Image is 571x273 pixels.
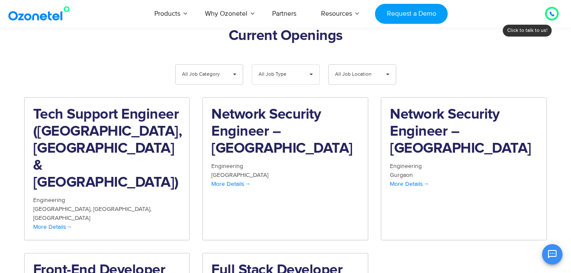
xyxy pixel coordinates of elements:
span: More Details [211,180,250,188]
span: All Job Category [182,65,222,84]
h2: Tech Support Engineer ([GEOGRAPHIC_DATA], [GEOGRAPHIC_DATA] & [GEOGRAPHIC_DATA]) [33,106,181,191]
a: Network Security Engineer – [GEOGRAPHIC_DATA] Engineering [GEOGRAPHIC_DATA] More Details [202,97,368,240]
h2: Network Security Engineer – [GEOGRAPHIC_DATA] [390,106,538,157]
span: [GEOGRAPHIC_DATA] [33,214,90,222]
span: [GEOGRAPHIC_DATA] [93,205,151,213]
a: Request a Demo [375,4,448,24]
span: ▾ [380,65,396,84]
a: Tech Support Engineer ([GEOGRAPHIC_DATA], [GEOGRAPHIC_DATA] & [GEOGRAPHIC_DATA]) Engineering [GEO... [24,97,190,240]
button: Open chat [542,244,562,264]
span: Gurgaon [390,171,413,179]
h2: Current Openings [24,28,547,45]
span: All Job Type [259,65,299,84]
span: [GEOGRAPHIC_DATA] [211,171,268,179]
span: Engineering [211,162,243,170]
span: More Details [390,180,429,188]
a: Network Security Engineer – [GEOGRAPHIC_DATA] Engineering Gurgaon More Details [381,97,547,240]
span: ▾ [303,65,319,84]
span: All Job Location [335,65,375,84]
span: ▾ [227,65,243,84]
span: [GEOGRAPHIC_DATA] [33,205,93,213]
span: Engineering [390,162,422,170]
span: More Details [33,223,72,230]
h2: Network Security Engineer – [GEOGRAPHIC_DATA] [211,106,359,157]
span: Engineering [33,196,65,204]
